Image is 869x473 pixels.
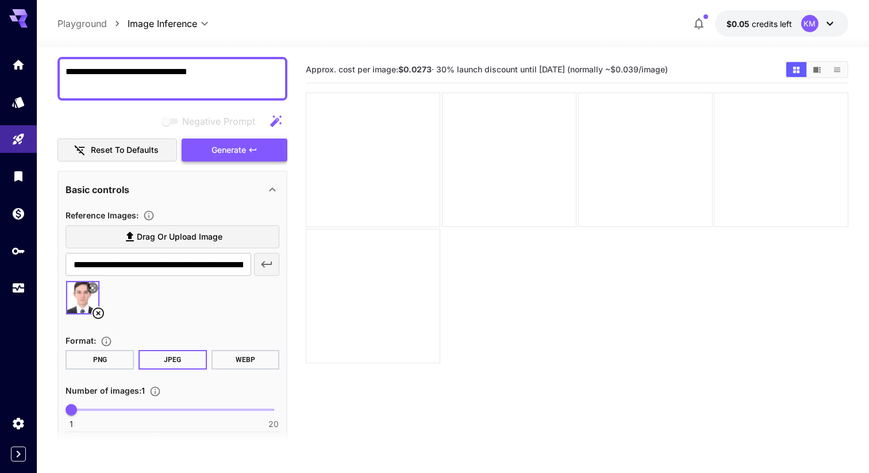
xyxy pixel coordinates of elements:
[786,62,806,77] button: Show images in grid view
[785,61,848,78] div: Show images in grid viewShow images in video viewShow images in list view
[11,57,25,72] div: Home
[66,225,279,249] label: Drag or upload image
[726,18,792,30] div: $0.0487
[268,418,279,430] span: 20
[145,386,166,397] button: Specify how many images to generate in a single request. Each image generation will be charged se...
[57,17,128,30] nav: breadcrumb
[807,62,827,77] button: Show images in video view
[11,447,26,462] button: Expand sidebar
[66,183,129,197] p: Basic controls
[11,416,25,430] div: Settings
[182,139,287,162] button: Generate
[139,350,207,370] button: JPEG
[128,17,197,30] span: Image Inference
[398,64,432,74] b: $0.0273
[306,64,668,74] span: Approx. cost per image: · 30% launch discount until [DATE] (normally ~$0.039/image)
[159,114,264,128] span: Negative prompts are not compatible with the selected model.
[66,210,139,220] span: Reference Images :
[11,95,25,109] div: Models
[66,350,134,370] button: PNG
[57,139,177,162] button: Reset to defaults
[726,19,752,29] span: $0.05
[66,336,96,345] span: Format :
[212,143,246,157] span: Generate
[715,10,848,37] button: $0.0487KM
[66,176,279,203] div: Basic controls
[11,169,25,183] div: Library
[66,386,145,395] span: Number of images : 1
[70,418,73,430] span: 1
[11,132,25,147] div: Playground
[801,15,818,32] div: KM
[11,206,25,221] div: Wallet
[96,336,117,347] button: Choose the file format for the output image.
[139,210,159,221] button: Upload a reference image to guide the result. This is needed for Image-to-Image or Inpainting. Su...
[11,244,25,258] div: API Keys
[212,350,280,370] button: WEBP
[752,19,792,29] span: credits left
[137,230,222,244] span: Drag or upload image
[11,281,25,295] div: Usage
[182,114,255,128] span: Negative Prompt
[827,62,847,77] button: Show images in list view
[57,17,107,30] a: Playground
